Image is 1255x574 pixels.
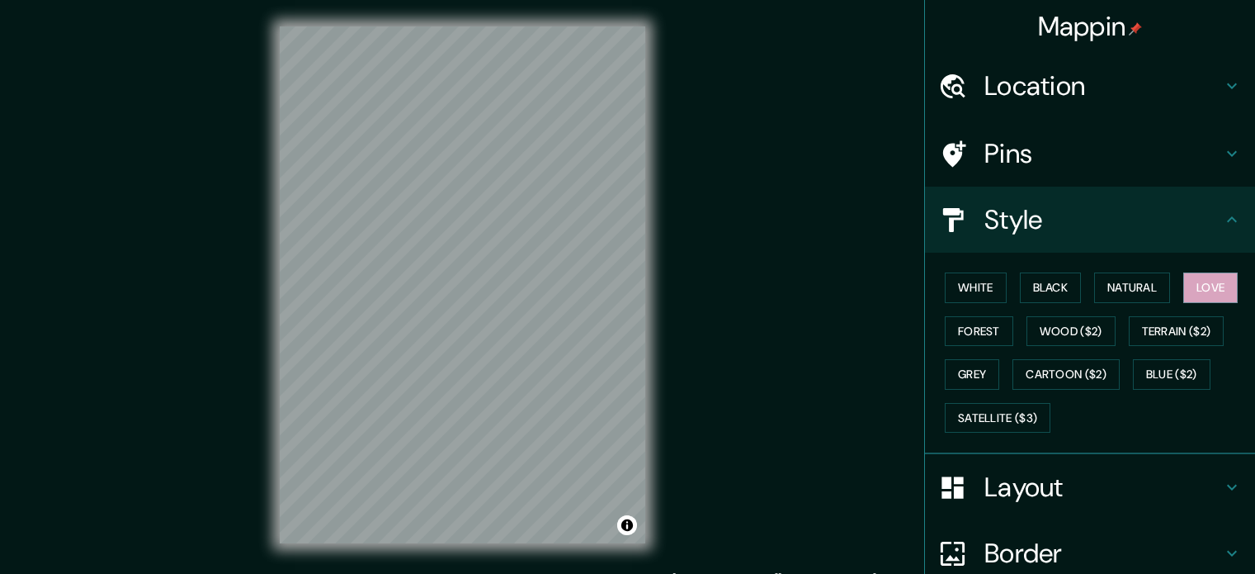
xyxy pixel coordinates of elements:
button: Love [1183,273,1238,303]
div: Pins [925,121,1255,187]
button: Forest [945,316,1013,347]
button: Wood ($2) [1026,316,1116,347]
img: pin-icon.png [1129,22,1142,36]
button: Cartoon ($2) [1012,359,1120,390]
h4: Layout [984,471,1222,504]
button: Natural [1094,273,1170,303]
h4: Location [984,69,1222,102]
button: Black [1020,273,1082,303]
button: Blue ($2) [1133,359,1210,390]
h4: Pins [984,137,1222,170]
button: White [945,273,1007,303]
button: Toggle attribution [617,515,637,535]
div: Style [925,187,1255,253]
button: Terrain ($2) [1129,316,1224,347]
button: Grey [945,359,999,390]
div: Layout [925,454,1255,520]
h4: Border [984,537,1222,570]
button: Satellite ($3) [945,403,1050,434]
div: Location [925,53,1255,119]
h4: Style [984,203,1222,236]
iframe: Help widget launcher [1108,510,1237,556]
canvas: Map [280,26,645,543]
h4: Mappin [1038,10,1143,43]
